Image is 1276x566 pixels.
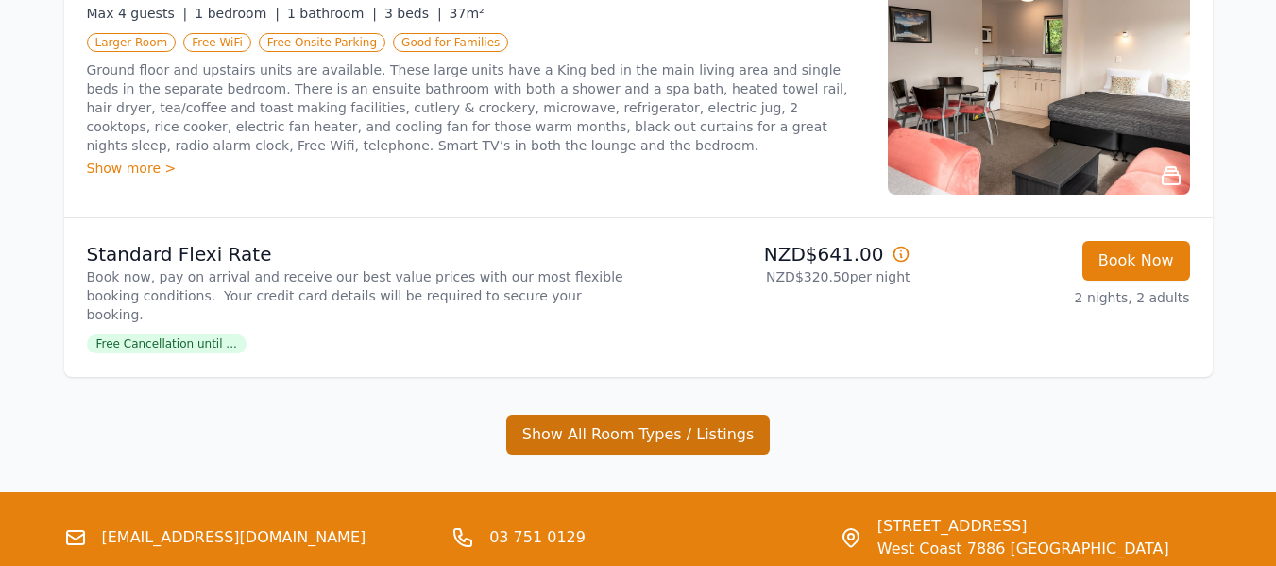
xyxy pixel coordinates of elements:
span: Max 4 guests | [87,6,188,21]
button: Show All Room Types / Listings [506,415,771,455]
p: 2 nights, 2 adults [926,288,1190,307]
span: Free WiFi [183,33,251,52]
a: [EMAIL_ADDRESS][DOMAIN_NAME] [102,526,366,549]
p: Standard Flexi Rate [87,241,631,267]
a: 03 751 0129 [489,526,586,549]
button: Book Now [1082,241,1190,281]
p: NZD$320.50 per night [646,267,910,286]
span: West Coast 7886 [GEOGRAPHIC_DATA] [877,538,1169,560]
p: Ground floor and upstairs units are available. These large units have a King bed in the main livi... [87,60,865,155]
span: Good for Families [393,33,508,52]
span: 1 bathroom | [287,6,377,21]
p: NZD$641.00 [646,241,910,267]
span: Larger Room [87,33,177,52]
span: 3 beds | [384,6,442,21]
span: [STREET_ADDRESS] [877,515,1169,538]
span: Free Onsite Parking [259,33,385,52]
span: 1 bedroom | [195,6,280,21]
span: 37m² [450,6,485,21]
span: Free Cancellation until ... [87,334,247,353]
div: Show more > [87,159,865,178]
p: Book now, pay on arrival and receive our best value prices with our most flexible booking conditi... [87,267,631,324]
